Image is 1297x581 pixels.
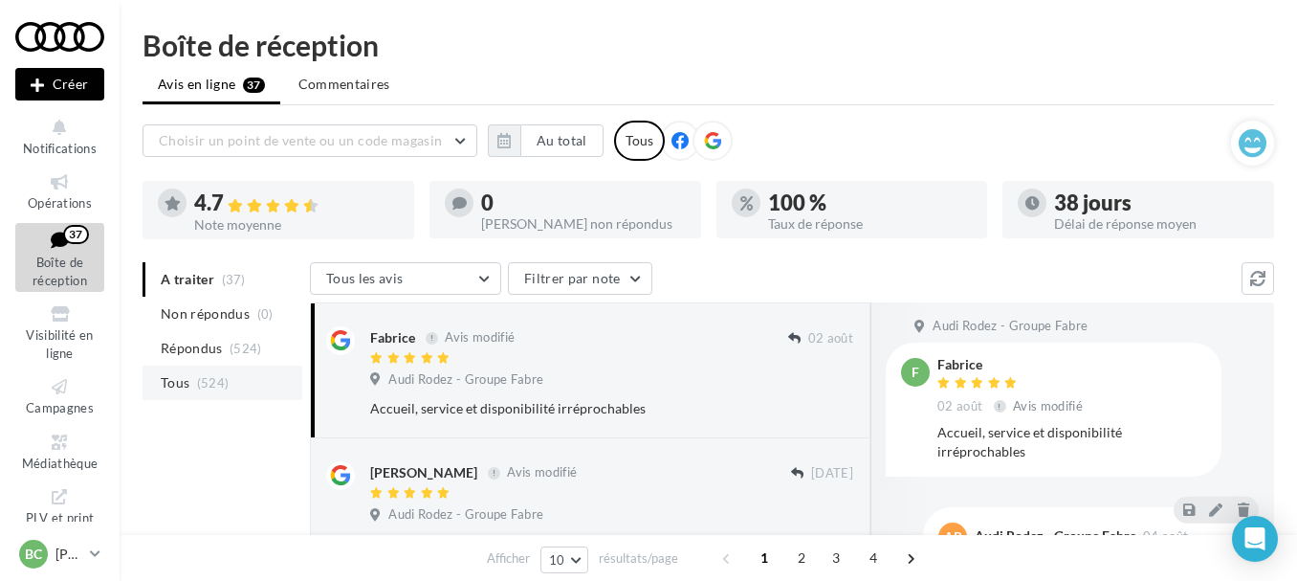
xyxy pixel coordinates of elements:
span: F [912,363,919,382]
span: 2 [786,543,817,573]
span: Audi Rodez - Groupe Fabre [388,371,543,389]
div: Tous [614,121,665,161]
div: Accueil, service et disponibilité irréprochables [370,399,729,418]
span: 3 [821,543,851,573]
span: Répondus [161,339,223,358]
div: Fabrice [937,358,1087,371]
span: Boîte de réception [33,255,87,288]
div: Boîte de réception [143,31,1274,59]
span: Tous [161,373,189,392]
button: Au total [488,124,604,157]
span: 1 [749,543,780,573]
span: Avis modifié [507,465,577,480]
span: Visibilité en ligne [26,327,93,361]
button: 10 [540,547,589,573]
div: Open Intercom Messenger [1232,516,1278,562]
button: Tous les avis [310,262,501,295]
span: AR [944,527,962,547]
button: Créer [15,68,104,101]
span: Non répondus [161,304,250,324]
button: Choisir un point de vente ou un code magasin [143,124,477,157]
div: Note moyenne [194,218,399,232]
div: Audi Rodez - Groupe Fabre [975,529,1136,543]
span: Opérations [28,195,92,211]
span: 4 [858,543,889,573]
div: Nouvelle campagne [15,68,104,101]
div: Accueil, service et disponibilité irréprochables [937,423,1206,461]
div: 0 [481,192,686,213]
span: (524) [197,375,230,391]
button: Au total [520,124,604,157]
div: [PERSON_NAME] non répondus [481,217,686,231]
a: Opérations [15,168,104,214]
div: 4.7 [194,192,399,214]
a: Boîte de réception37 [15,223,104,293]
span: PLV et print personnalisable [24,506,97,561]
div: [PERSON_NAME] [370,463,477,482]
span: Avis modifié [1013,398,1083,413]
div: 100 % [768,192,973,213]
div: 38 jours [1054,192,1259,213]
span: Afficher [487,549,530,568]
span: 02 août [808,330,853,347]
a: Visibilité en ligne [15,300,104,365]
button: Notifications [15,113,104,160]
span: Choisir un point de vente ou un code magasin [159,132,442,148]
span: Notifications [23,141,97,156]
span: Audi Rodez - Groupe Fabre [933,318,1088,335]
span: Tous les avis [326,270,404,286]
a: BC [PERSON_NAME] [15,536,104,572]
span: 02 août [937,398,982,415]
div: Délai de réponse moyen [1054,217,1259,231]
span: Commentaires [298,75,390,94]
p: [PERSON_NAME] [55,545,82,564]
a: Médiathèque [15,428,104,475]
span: résultats/page [599,549,678,568]
span: 04 août [1143,530,1188,543]
span: Avis modifié [445,330,515,346]
button: Filtrer par note [508,262,652,295]
div: 37 [63,225,89,244]
a: Campagnes [15,372,104,419]
span: BC [25,545,42,564]
span: [DATE] [811,465,853,482]
span: (0) [257,306,274,322]
div: Fabrice [370,328,415,347]
span: 10 [549,552,565,568]
span: Audi Rodez - Groupe Fabre [388,506,543,524]
a: PLV et print personnalisable [15,482,104,566]
span: Médiathèque [22,456,99,471]
div: Taux de réponse [768,217,973,231]
span: (524) [230,341,262,356]
span: Campagnes [26,400,94,415]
